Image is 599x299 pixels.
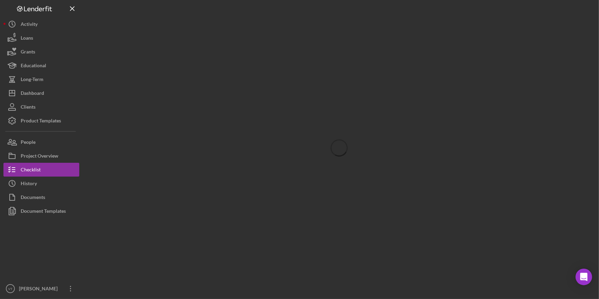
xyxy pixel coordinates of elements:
div: Educational [21,59,46,74]
text: VT [8,287,12,291]
button: Activity [3,17,79,31]
div: Document Templates [21,204,66,220]
button: Documents [3,190,79,204]
div: Long-Term [21,72,43,88]
div: Activity [21,17,38,33]
button: Document Templates [3,204,79,218]
button: History [3,177,79,190]
div: [PERSON_NAME] [17,282,62,297]
button: People [3,135,79,149]
button: Project Overview [3,149,79,163]
button: Product Templates [3,114,79,128]
button: VT[PERSON_NAME] [3,282,79,296]
button: Educational [3,59,79,72]
button: Loans [3,31,79,45]
div: Loans [21,31,33,47]
div: Product Templates [21,114,61,129]
div: Project Overview [21,149,58,165]
button: Checklist [3,163,79,177]
div: Grants [21,45,35,60]
div: Open Intercom Messenger [576,269,592,285]
div: Documents [21,190,45,206]
button: Long-Term [3,72,79,86]
div: People [21,135,35,151]
div: Checklist [21,163,41,178]
div: Clients [21,100,35,116]
button: Clients [3,100,79,114]
div: History [21,177,37,192]
button: Grants [3,45,79,59]
div: Dashboard [21,86,44,102]
button: Dashboard [3,86,79,100]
